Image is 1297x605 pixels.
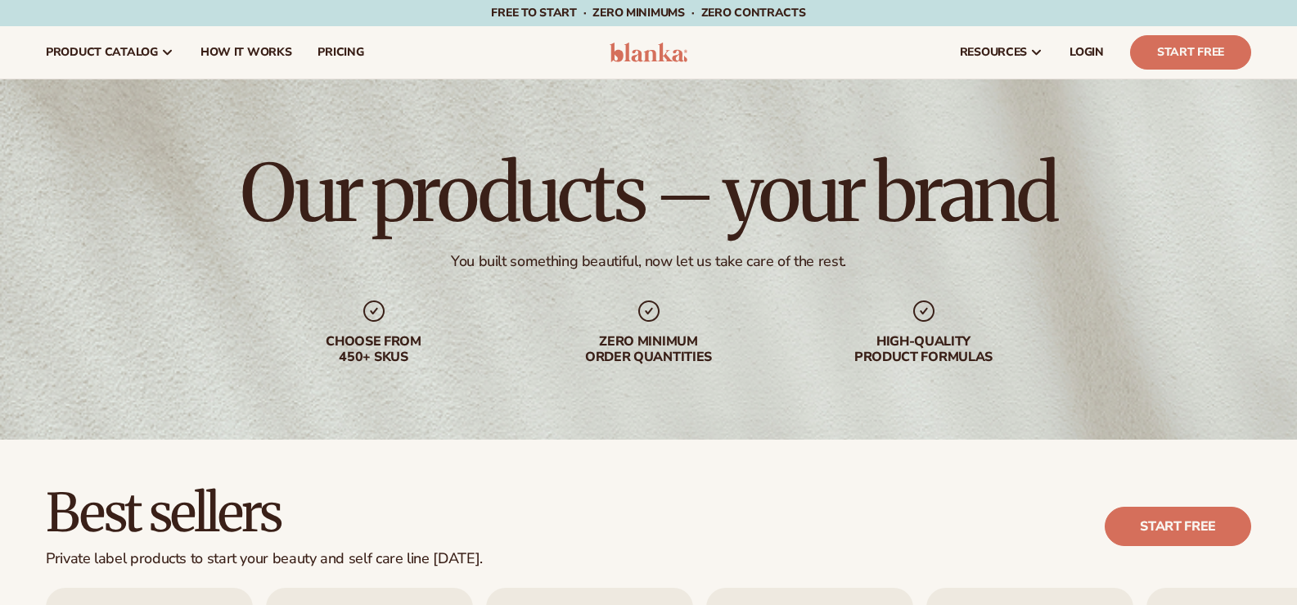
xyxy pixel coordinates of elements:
a: LOGIN [1056,26,1117,79]
a: resources [947,26,1056,79]
a: pricing [304,26,376,79]
div: You built something beautiful, now let us take care of the rest. [451,252,846,271]
a: product catalog [33,26,187,79]
div: High-quality product formulas [819,334,1029,365]
h2: Best sellers [46,485,483,540]
span: How It Works [200,46,292,59]
span: Free to start · ZERO minimums · ZERO contracts [491,5,805,20]
span: pricing [317,46,363,59]
a: Start Free [1130,35,1251,70]
div: Choose from 450+ Skus [269,334,479,365]
span: LOGIN [1070,46,1104,59]
span: resources [960,46,1027,59]
h1: Our products – your brand [241,154,1056,233]
a: Start free [1105,507,1251,546]
a: How It Works [187,26,305,79]
span: product catalog [46,46,158,59]
img: logo [610,43,687,62]
div: Zero minimum order quantities [544,334,754,365]
div: Private label products to start your beauty and self care line [DATE]. [46,550,483,568]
